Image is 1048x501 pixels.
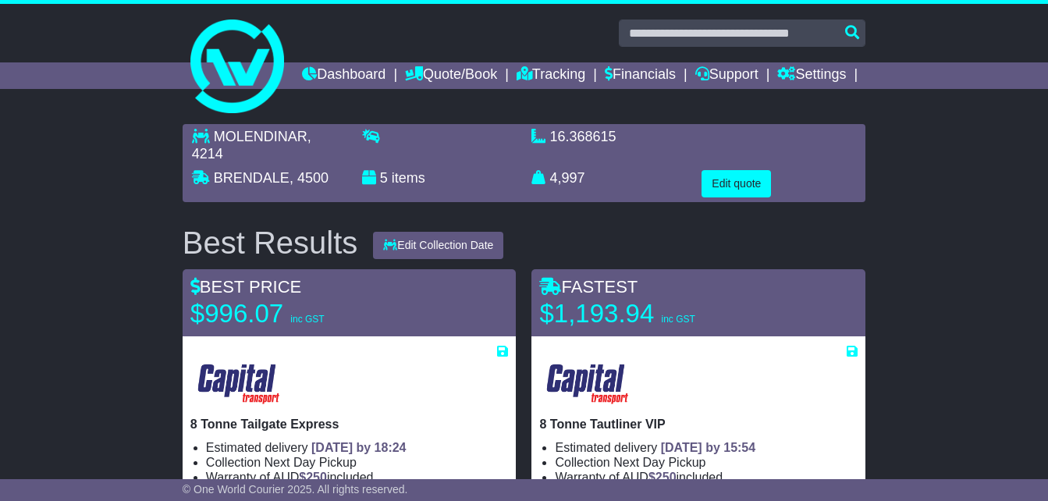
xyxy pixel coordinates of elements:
span: , 4214 [192,129,311,162]
span: items [392,170,425,186]
li: Estimated delivery [555,440,858,455]
span: 4,997 [550,170,585,186]
span: $ [648,471,677,484]
p: $996.07 [190,298,385,329]
span: inc GST [290,314,324,325]
a: Settings [777,62,846,89]
a: Quote/Book [405,62,497,89]
img: CapitalTransport: 8 Tonne Tautliner VIP [539,359,637,409]
li: Collection [555,455,858,470]
span: FASTEST [539,277,638,297]
li: Estimated delivery [206,440,509,455]
span: [DATE] by 18:24 [311,441,407,454]
span: Next Day Pickup [613,456,705,469]
a: Tracking [517,62,585,89]
span: 250 [655,471,677,484]
p: $1,193.94 [539,298,734,329]
li: Warranty of AUD included. [206,470,509,485]
button: Edit quote [702,170,771,197]
span: $ [299,471,327,484]
span: BRENDALE [214,170,290,186]
img: CapitalTransport: 8 Tonne Tailgate Express [190,359,288,409]
p: 8 Tonne Tautliner VIP [539,417,858,432]
div: Best Results [175,226,366,260]
a: Support [695,62,758,89]
span: Next Day Pickup [265,456,357,469]
button: Edit Collection Date [373,232,503,259]
span: [DATE] by 15:54 [661,441,756,454]
a: Dashboard [302,62,385,89]
span: 16.368615 [550,129,616,144]
span: , 4500 [290,170,329,186]
a: Financials [605,62,676,89]
span: © One World Courier 2025. All rights reserved. [183,483,408,496]
span: BEST PRICE [190,277,301,297]
span: MOLENDINAR [214,129,307,144]
p: 8 Tonne Tailgate Express [190,417,509,432]
span: 5 [380,170,388,186]
span: 250 [306,471,327,484]
span: inc GST [661,314,695,325]
li: Warranty of AUD included. [555,470,858,485]
li: Collection [206,455,509,470]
